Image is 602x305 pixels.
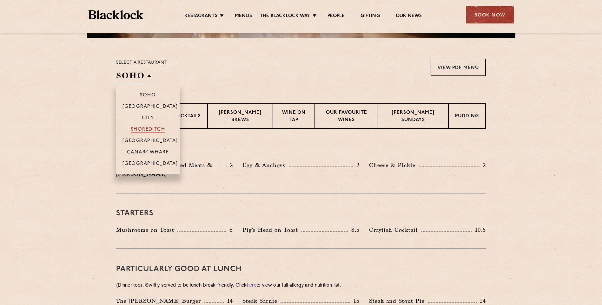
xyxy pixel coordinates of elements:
p: 2 [480,161,486,169]
p: Pudding [455,113,479,121]
p: (Dinner too). Swiftly served to be lunch-break-friendly. Click to view our full allergy and nutri... [116,281,486,290]
p: Crayfish Cocktail [369,225,421,234]
p: Our favourite wines [321,109,372,124]
a: View PDF Menu [431,59,486,76]
p: 8.5 [348,226,360,234]
a: Our News [396,13,422,20]
a: here [247,283,256,288]
p: Select a restaurant [116,59,167,67]
a: Restaurants [184,13,217,20]
a: Gifting [361,13,380,20]
p: Soho [140,93,156,99]
p: Egg & Anchovy [242,161,289,170]
p: City [142,115,154,122]
h3: PARTICULARLY GOOD AT LUNCH [116,265,486,273]
p: 10.5 [472,226,486,234]
p: [GEOGRAPHIC_DATA] [122,161,178,167]
p: Pig's Head on Toast [242,225,301,234]
p: Wine on Tap [280,109,308,124]
p: 8 [226,226,233,234]
p: Mushrooms on Toast [116,225,177,234]
a: People [327,13,345,20]
p: [PERSON_NAME] Brews [214,109,266,124]
a: Menus [235,13,252,20]
p: 14 [224,297,233,305]
p: Canary Wharf [127,150,169,156]
h3: Pre Chop Bites [116,145,486,153]
p: 2 [227,161,233,169]
p: [GEOGRAPHIC_DATA] [122,104,178,110]
p: 2 [353,161,360,169]
p: [GEOGRAPHIC_DATA] [122,138,178,145]
a: The Blacklock Way [260,13,310,20]
h2: SOHO [116,70,151,84]
p: 15 [350,297,360,305]
p: Cocktails [173,113,201,121]
p: Cheese & Pickle [369,161,419,170]
img: BL_Textured_Logo-footer-cropped.svg [89,10,143,19]
div: Book Now [466,6,514,23]
h3: Starters [116,209,486,217]
p: 14 [477,297,486,305]
p: Shoreditch [131,127,165,133]
p: [PERSON_NAME] Sundays [385,109,442,124]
